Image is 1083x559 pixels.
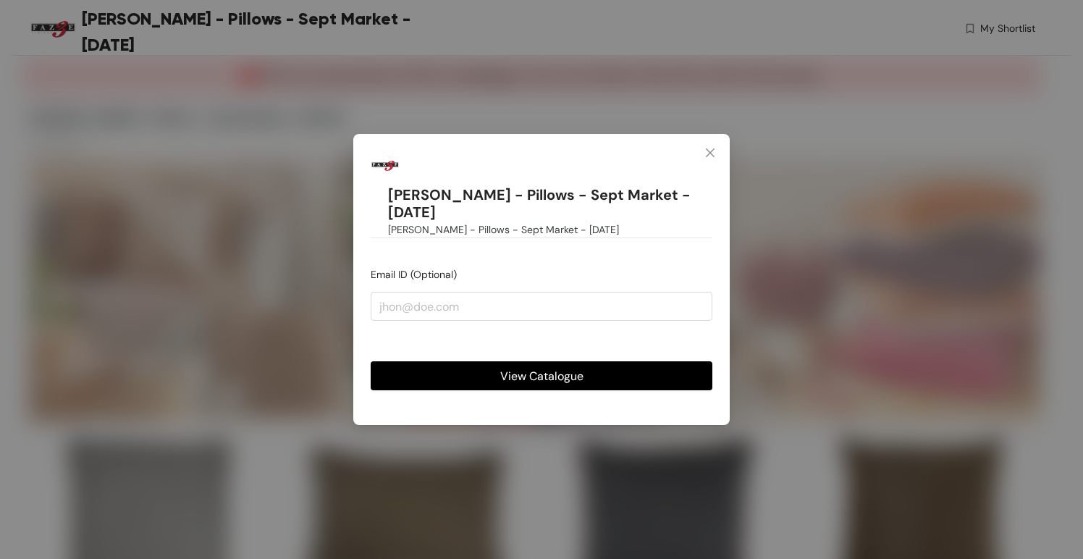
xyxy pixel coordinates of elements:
button: Close [691,134,730,173]
span: View Catalogue [500,367,583,385]
span: [PERSON_NAME] - Pillows - Sept Market - [DATE] [388,222,619,238]
span: Email ID (Optional) [371,268,457,281]
img: Buyer Portal [371,151,400,180]
button: View Catalogue [371,361,712,390]
span: close [704,147,716,159]
h1: [PERSON_NAME] - Pillows - Sept Market - [DATE] [388,186,712,222]
input: jhon@doe.com [371,292,712,321]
